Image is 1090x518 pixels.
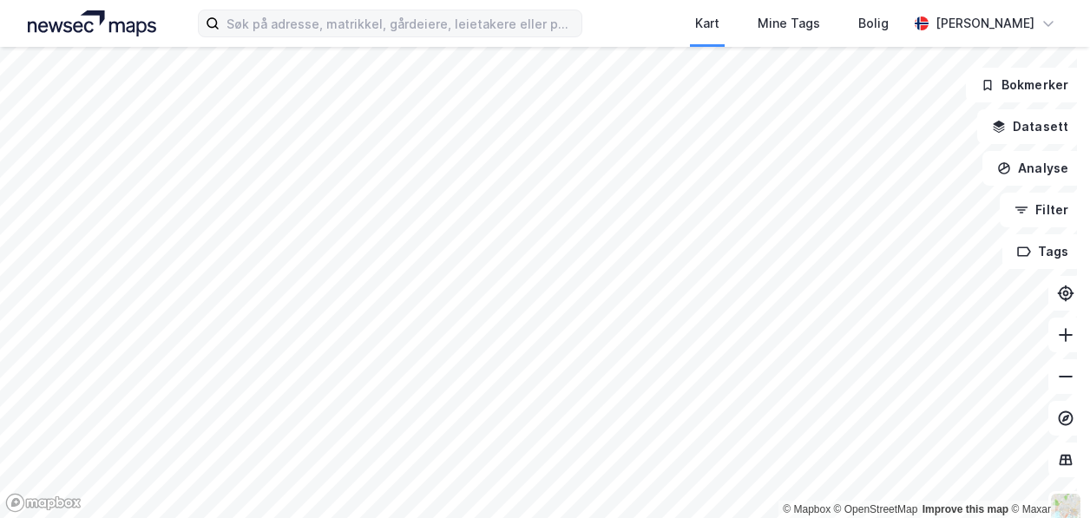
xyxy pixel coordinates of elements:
[858,13,889,34] div: Bolig
[758,13,820,34] div: Mine Tags
[28,10,156,36] img: logo.a4113a55bc3d86da70a041830d287a7e.svg
[936,13,1034,34] div: [PERSON_NAME]
[695,13,719,34] div: Kart
[1003,435,1090,518] div: Kontrollprogram for chat
[1003,435,1090,518] iframe: Chat Widget
[220,10,581,36] input: Søk på adresse, matrikkel, gårdeiere, leietakere eller personer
